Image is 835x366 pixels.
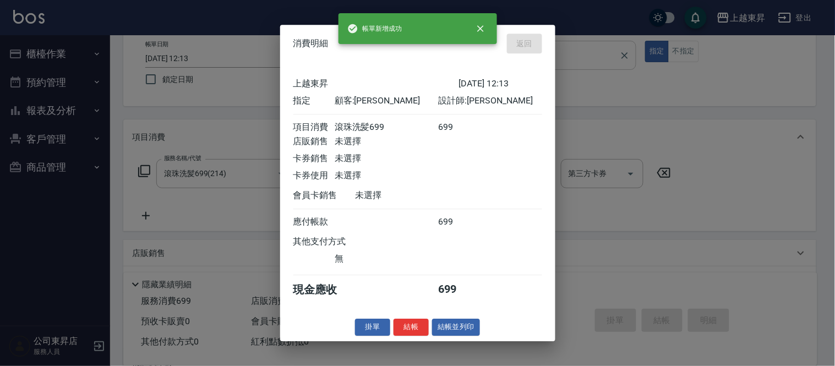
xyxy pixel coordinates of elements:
div: 顧客: [PERSON_NAME] [335,95,438,107]
button: 結帳並列印 [432,319,480,336]
div: 699 [438,216,479,228]
div: 滾珠洗髪699 [335,122,438,133]
div: 會員卡銷售 [293,190,356,201]
div: 設計師: [PERSON_NAME] [438,95,542,107]
div: 未選擇 [335,153,438,165]
div: 卡券使用 [293,170,335,182]
div: 699 [438,282,479,297]
div: 指定 [293,95,335,107]
button: 結帳 [394,319,429,336]
div: 699 [438,122,479,133]
div: [DATE] 12:13 [459,78,542,90]
div: 店販銷售 [293,136,335,148]
span: 帳單新增成功 [347,23,402,34]
div: 應付帳款 [293,216,335,228]
div: 上越東昇 [293,78,459,90]
button: close [468,17,493,41]
div: 未選擇 [335,136,438,148]
button: 掛單 [355,319,390,336]
span: 消費明細 [293,38,329,49]
div: 卡券銷售 [293,153,335,165]
div: 無 [335,253,438,265]
div: 未選擇 [335,170,438,182]
div: 未選擇 [356,190,459,201]
div: 其他支付方式 [293,236,376,248]
div: 項目消費 [293,122,335,133]
div: 現金應收 [293,282,356,297]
